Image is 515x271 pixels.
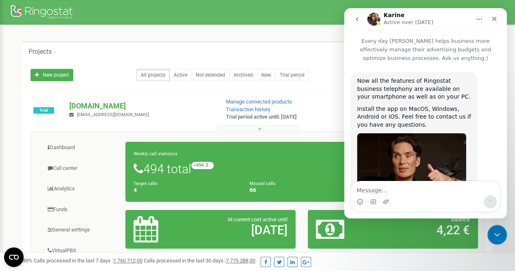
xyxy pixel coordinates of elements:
button: Emoji picker [13,190,19,197]
span: At current cost active until [228,216,287,223]
h1: 494 total [134,162,470,176]
iframe: Intercom live chat [344,8,507,218]
u: 1 760 712,00 [113,258,142,264]
button: Upload attachment [39,190,45,197]
textarea: Message… [7,173,156,187]
small: +494 [191,162,214,169]
a: Active [169,69,192,81]
a: Call center [37,159,126,178]
a: VirtualPBX [37,241,126,261]
a: New [257,69,276,81]
a: General settings [37,220,126,240]
a: New project [31,69,73,81]
iframe: Intercom live chat [487,225,507,245]
a: All projects [136,69,170,81]
a: Not extended [191,69,230,81]
a: Funds [37,200,126,220]
a: Trial period [275,69,309,81]
a: Transaction history [226,106,270,112]
button: Gif picker [26,190,32,197]
div: Now all the features of Ringostat business telephony are available on your smartphone as well as ... [7,64,134,202]
div: Karine says… [7,64,156,220]
span: [EMAIL_ADDRESS][DOMAIN_NAME] [77,112,149,117]
span: Calls processed in the last 30 days : [144,258,255,264]
h4: 66 [250,187,353,193]
h5: Projects [28,48,52,55]
div: Install the app on MacOS, Windows, Android or iOS. Feel free to contact us if you have any questi... [13,97,127,121]
h2: 4,22 € [371,223,470,237]
a: Dashboard [37,138,126,158]
button: Send a message… [140,187,153,200]
button: Open CMP widget [4,247,24,267]
small: Missed calls [250,181,276,186]
p: [DOMAIN_NAME] [69,101,213,111]
span: Trial [33,107,54,114]
u: 7 775 288,00 [226,258,255,264]
h4: 4 [134,187,237,193]
h2: [DATE] [189,223,287,237]
small: Weekly call statistics [134,151,178,156]
span: Balance [451,216,470,223]
a: Archived [229,69,257,81]
p: Trial period active until: [DATE] [226,113,330,121]
span: Calls processed in the last 7 days : [34,258,142,264]
a: Analytics [37,179,126,199]
small: Target calls [134,181,158,186]
div: Now all the features of Ringostat business telephony are available on your smartphone as well as ... [13,69,127,93]
a: Manage connected products [226,99,292,105]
